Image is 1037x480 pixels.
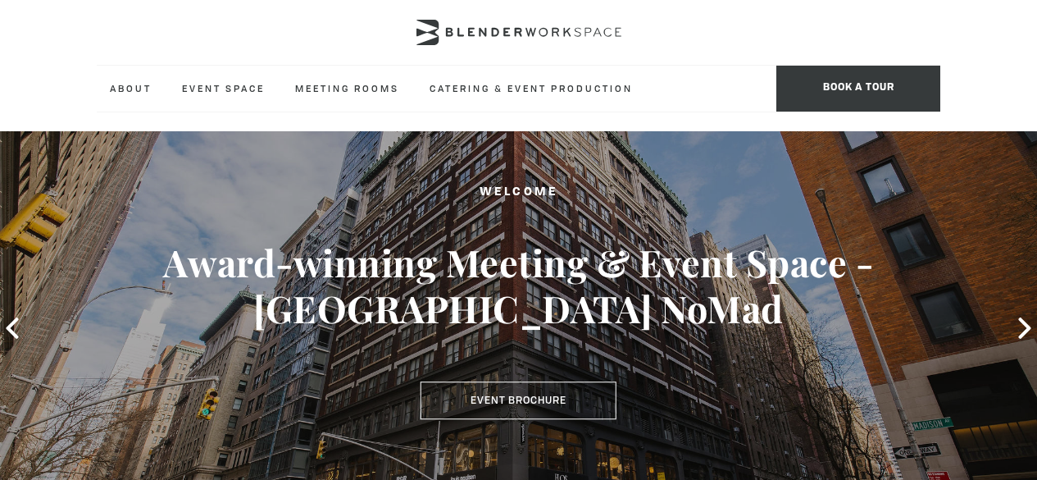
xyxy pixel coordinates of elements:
[776,66,940,112] span: Book a tour
[52,240,985,331] h3: Award-winning Meeting & Event Space - [GEOGRAPHIC_DATA] NoMad
[169,66,278,111] a: Event Space
[421,382,616,419] a: Event Brochure
[282,66,412,111] a: Meeting Rooms
[416,66,646,111] a: Catering & Event Production
[97,66,165,111] a: About
[52,182,985,203] h2: Welcome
